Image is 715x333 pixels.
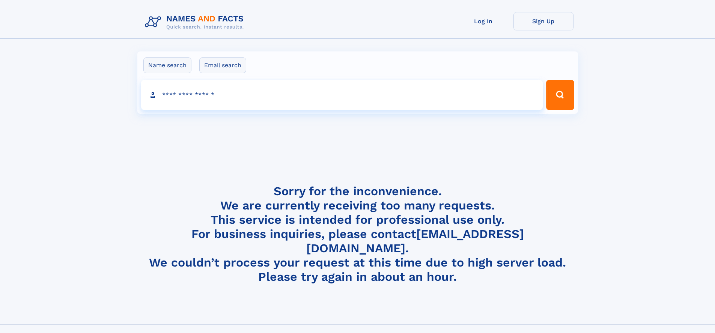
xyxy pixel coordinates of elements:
[143,57,191,73] label: Name search
[199,57,246,73] label: Email search
[453,12,513,30] a: Log In
[306,227,524,255] a: [EMAIL_ADDRESS][DOMAIN_NAME]
[513,12,574,30] a: Sign Up
[141,80,543,110] input: search input
[142,184,574,284] h4: Sorry for the inconvenience. We are currently receiving too many requests. This service is intend...
[546,80,574,110] button: Search Button
[142,12,250,32] img: Logo Names and Facts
